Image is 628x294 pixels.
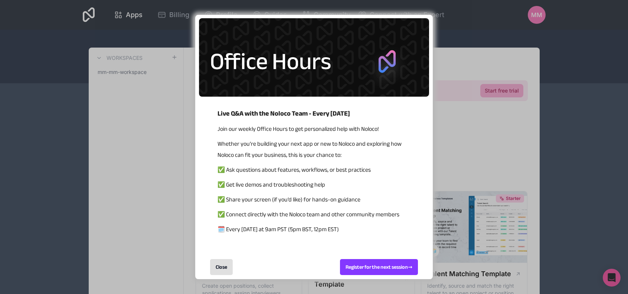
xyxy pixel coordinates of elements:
span: ✅ Ask questions about features, workflows, or best practices [217,164,371,175]
span: Live Q&A with the Noloco Team - Every [DATE] [217,107,350,120]
div: entering modal [195,15,433,280]
div: Register for the next session → [340,259,418,275]
span: ✅ Connect directly with the Noloco team and other community members [217,209,399,220]
span: 🗓️ Every [DATE] at 9am PST (5pm BST, 12pm EST) [217,224,339,235]
div: Close [210,259,233,275]
span: ✅ Get live demos and troubleshooting help [217,179,325,190]
span: Join our weekly Office Hours to get personalized help with Noloco! [217,123,379,135]
span: Whether you’re building your next app or new to Noloco and exploring how Noloco can fit your busi... [217,138,402,161]
span: ✅ Share your screen (if you’d like) for hands-on guidance [217,194,360,205]
img: 5446233340985343.png [199,18,429,97]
